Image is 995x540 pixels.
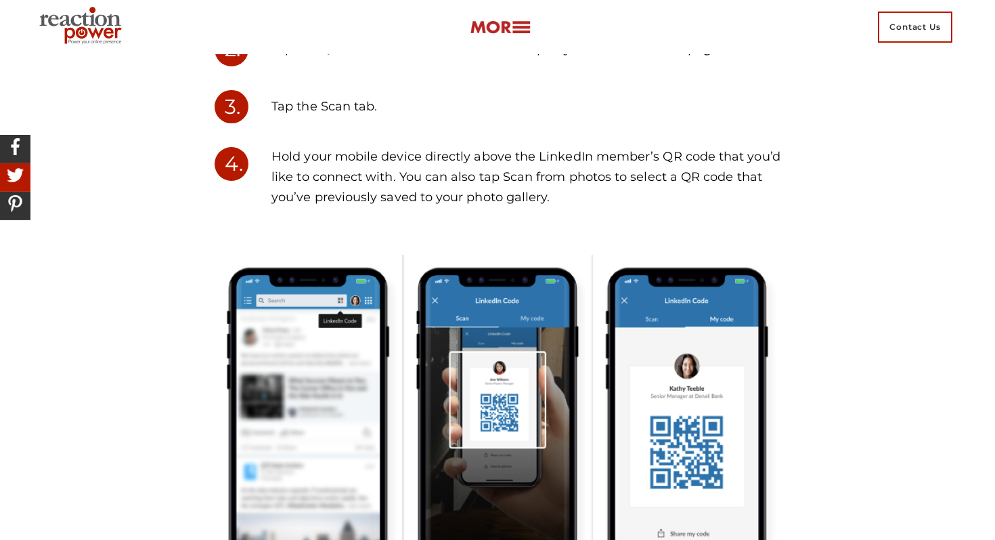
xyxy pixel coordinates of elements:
span: Contact Us [878,12,952,43]
img: Share On Facebook [3,135,27,159]
img: Reactionpower | Digital Marketing Agency [34,3,132,51]
img: Share On Pinterest [3,192,27,215]
img: Share On Twitter [3,163,27,187]
p: Hold your mobile device directly above the LinkedIn member’s QR code that you’d like to connect w... [271,147,780,207]
img: more-btn.png [470,20,531,35]
p: 3. [215,90,248,124]
p: 4. [215,147,248,181]
p: Tap the Scan tab. [271,97,780,117]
